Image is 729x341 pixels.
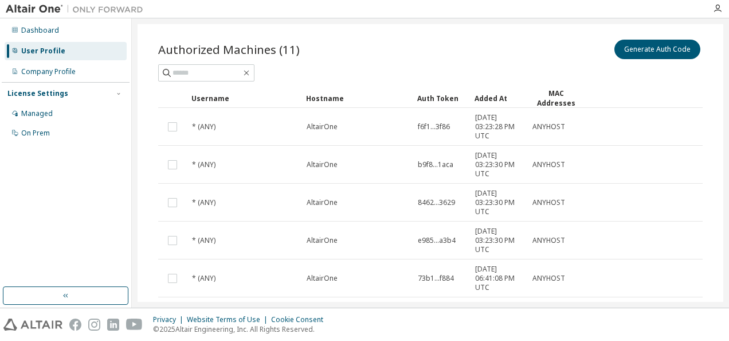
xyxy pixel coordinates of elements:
[192,236,215,245] span: * (ANY)
[532,274,565,283] span: ANYHOST
[307,198,338,207] span: AltairOne
[126,319,143,331] img: youtube.svg
[192,160,215,169] span: * (ANY)
[306,89,408,107] div: Hostname
[192,198,215,207] span: * (ANY)
[475,189,522,216] span: [DATE] 03:23:30 PM UTC
[21,109,53,118] div: Managed
[532,122,565,131] span: ANYHOST
[307,122,338,131] span: AltairOne
[532,160,565,169] span: ANYHOST
[475,265,522,292] span: [DATE] 06:41:08 PM UTC
[532,88,580,108] div: MAC Addresses
[192,122,215,131] span: * (ANY)
[21,67,76,76] div: Company Profile
[417,89,465,107] div: Auth Token
[3,319,62,331] img: altair_logo.svg
[532,236,565,245] span: ANYHOST
[614,40,700,59] button: Generate Auth Code
[153,324,330,334] p: © 2025 Altair Engineering, Inc. All Rights Reserved.
[307,160,338,169] span: AltairOne
[21,46,65,56] div: User Profile
[192,274,215,283] span: * (ANY)
[158,41,300,57] span: Authorized Machines (11)
[418,236,456,245] span: e985...a3b4
[475,113,522,141] span: [DATE] 03:23:28 PM UTC
[191,89,297,107] div: Username
[475,227,522,254] span: [DATE] 03:23:30 PM UTC
[418,122,450,131] span: f6f1...3f86
[475,89,523,107] div: Added At
[21,26,59,35] div: Dashboard
[88,319,100,331] img: instagram.svg
[7,89,68,98] div: License Settings
[153,315,187,324] div: Privacy
[418,274,454,283] span: 73b1...f884
[475,151,522,179] span: [DATE] 03:23:30 PM UTC
[69,319,81,331] img: facebook.svg
[307,274,338,283] span: AltairOne
[532,198,565,207] span: ANYHOST
[6,3,149,15] img: Altair One
[418,198,455,207] span: 8462...3629
[107,319,119,331] img: linkedin.svg
[418,160,453,169] span: b9f8...1aca
[307,236,338,245] span: AltairOne
[187,315,271,324] div: Website Terms of Use
[21,129,50,138] div: On Prem
[271,315,330,324] div: Cookie Consent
